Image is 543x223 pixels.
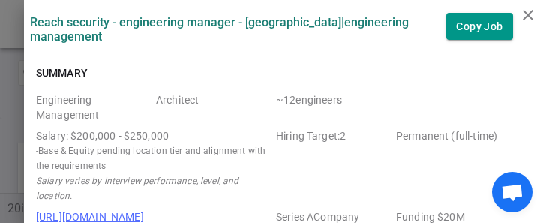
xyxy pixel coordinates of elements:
h6: Summary [36,65,88,80]
span: Team Count [276,92,390,122]
i: Salary varies by interview performance, level, and location. [36,176,239,201]
button: Copy Job [446,13,513,41]
div: Open chat [492,172,532,212]
a: [URL][DOMAIN_NAME] [36,211,144,223]
span: Job Type [396,128,510,203]
label: Reach Security - Engineering Manager - [GEOGRAPHIC_DATA] | Engineering Management [30,15,446,44]
span: Hiring Target [276,128,390,203]
span: Level [156,92,270,122]
small: - Base & Equity pending location tier and alignment with the requirements [36,143,270,173]
div: Salary Range [36,128,270,143]
span: Roles [36,92,150,122]
i: close [519,6,537,24]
